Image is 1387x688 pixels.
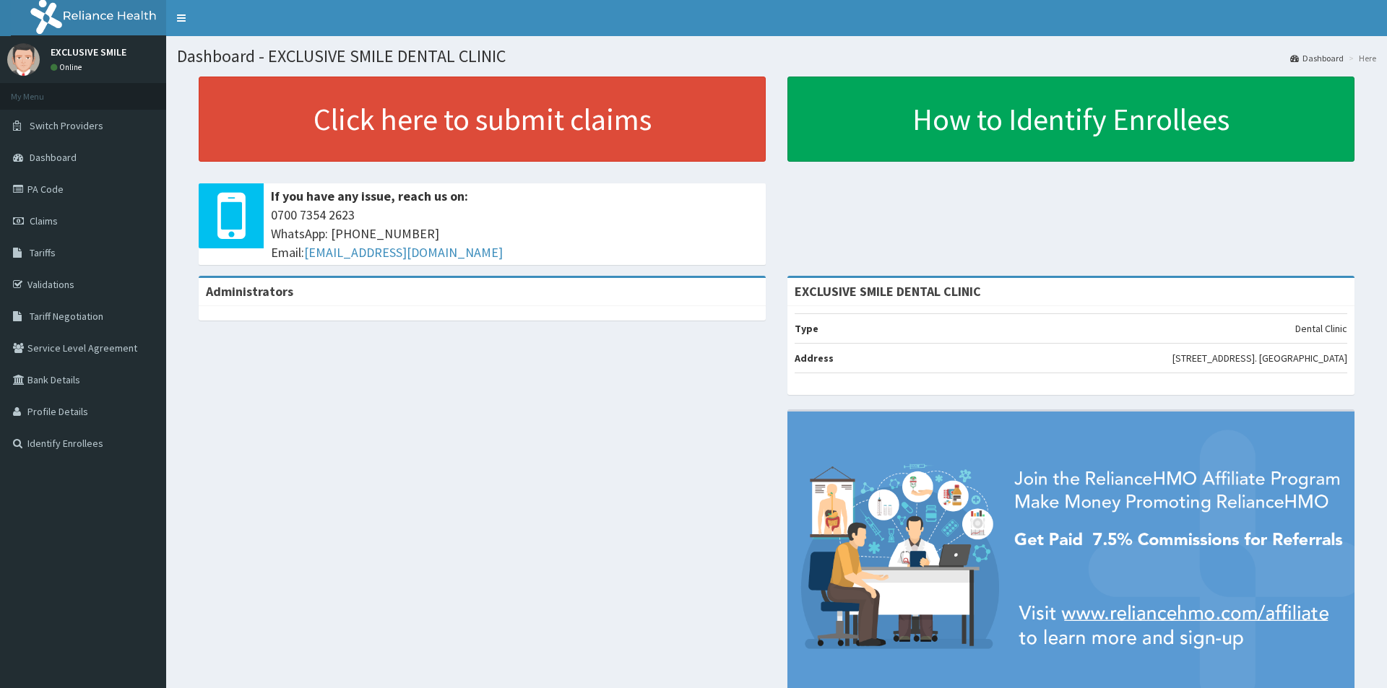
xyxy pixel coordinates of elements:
[1345,52,1376,64] li: Here
[30,151,77,164] span: Dashboard
[206,283,293,300] b: Administrators
[7,43,40,76] img: User Image
[1295,321,1347,336] p: Dental Clinic
[787,77,1354,162] a: How to Identify Enrollees
[30,119,103,132] span: Switch Providers
[199,77,766,162] a: Click here to submit claims
[30,214,58,227] span: Claims
[1172,351,1347,365] p: [STREET_ADDRESS]. [GEOGRAPHIC_DATA]
[1290,52,1344,64] a: Dashboard
[271,188,468,204] b: If you have any issue, reach us on:
[51,62,85,72] a: Online
[795,322,818,335] b: Type
[304,244,503,261] a: [EMAIL_ADDRESS][DOMAIN_NAME]
[795,283,981,300] strong: EXCLUSIVE SMILE DENTAL CLINIC
[51,47,126,57] p: EXCLUSIVE SMILE
[30,310,103,323] span: Tariff Negotiation
[177,47,1376,66] h1: Dashboard - EXCLUSIVE SMILE DENTAL CLINIC
[30,246,56,259] span: Tariffs
[271,206,759,261] span: 0700 7354 2623 WhatsApp: [PHONE_NUMBER] Email:
[795,352,834,365] b: Address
